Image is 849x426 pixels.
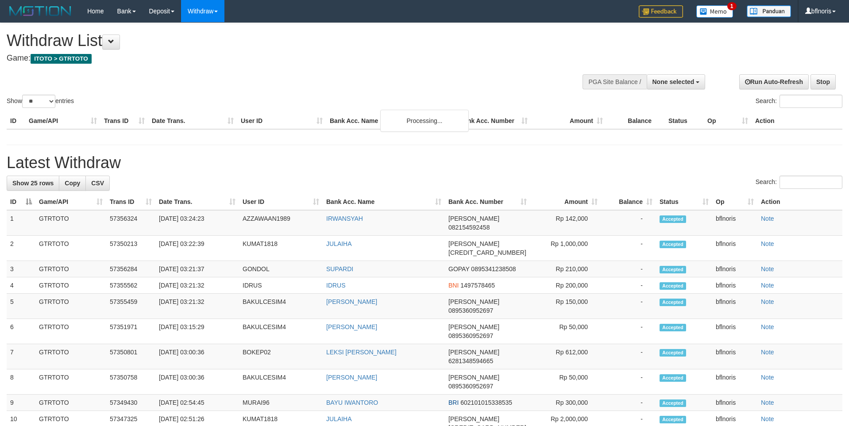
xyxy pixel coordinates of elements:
[601,294,656,319] td: -
[326,113,456,129] th: Bank Acc. Name
[35,210,106,236] td: GTRTOTO
[35,261,106,277] td: GTRTOTO
[660,374,686,382] span: Accepted
[7,277,35,294] td: 4
[448,332,493,339] span: Copy 0895360952697 to clipboard
[712,261,757,277] td: bflnoris
[752,113,842,129] th: Action
[780,176,842,189] input: Search:
[445,194,530,210] th: Bank Acc. Number: activate to sort column ascending
[712,294,757,319] td: bflnoris
[601,277,656,294] td: -
[35,294,106,319] td: GTRTOTO
[239,369,323,395] td: BAKULCESIM4
[22,95,55,108] select: Showentries
[7,113,25,129] th: ID
[712,236,757,261] td: bflnoris
[712,210,757,236] td: bflnoris
[471,265,516,272] span: Copy 0895341238508 to clipboard
[712,395,757,411] td: bflnoris
[606,113,665,129] th: Balance
[155,369,239,395] td: [DATE] 03:00:36
[448,224,490,231] span: Copy 082154592458 to clipboard
[712,344,757,369] td: bflnoris
[106,319,155,344] td: 57351971
[448,383,493,390] span: Copy 0895360952697 to clipboard
[448,298,499,305] span: [PERSON_NAME]
[665,113,704,129] th: Status
[660,399,686,407] span: Accepted
[326,349,397,356] a: LEKSI [PERSON_NAME]
[106,194,155,210] th: Trans ID: activate to sort column ascending
[7,369,35,395] td: 8
[326,265,353,272] a: SUPARDI
[35,344,106,369] td: GTRTOTO
[239,261,323,277] td: GONDOL
[106,369,155,395] td: 57350758
[7,261,35,277] td: 3
[660,282,686,290] span: Accepted
[326,240,352,247] a: JULAIHA
[7,395,35,411] td: 9
[31,54,92,64] span: ITOTO > GTRTOTO
[380,110,469,132] div: Processing...
[239,236,323,261] td: KUMAT1818
[448,323,499,330] span: [PERSON_NAME]
[7,319,35,344] td: 6
[106,236,155,261] td: 57350213
[7,194,35,210] th: ID: activate to sort column descending
[448,349,499,356] span: [PERSON_NAME]
[106,277,155,294] td: 57355562
[530,210,601,236] td: Rp 142,000
[148,113,237,129] th: Date Trans.
[106,294,155,319] td: 57355459
[35,319,106,344] td: GTRTOTO
[530,277,601,294] td: Rp 200,000
[326,215,363,222] a: IRWANSYAH
[647,74,706,89] button: None selected
[780,95,842,108] input: Search:
[59,176,86,191] a: Copy
[155,294,239,319] td: [DATE] 03:21:32
[239,194,323,210] th: User ID: activate to sort column ascending
[761,349,774,356] a: Note
[747,5,791,17] img: panduan.png
[530,294,601,319] td: Rp 150,000
[448,265,469,272] span: GOPAY
[756,95,842,108] label: Search:
[761,215,774,222] a: Note
[601,236,656,261] td: -
[448,282,459,289] span: BNI
[448,374,499,381] span: [PERSON_NAME]
[656,194,712,210] th: Status: activate to sort column ascending
[35,369,106,395] td: GTRTOTO
[239,344,323,369] td: BOKEP02
[25,113,100,129] th: Game/API
[696,5,733,18] img: Button%20Memo.svg
[660,416,686,423] span: Accepted
[239,294,323,319] td: BAKULCESIM4
[761,298,774,305] a: Note
[100,113,148,129] th: Trans ID
[85,176,110,191] a: CSV
[530,319,601,344] td: Rp 50,000
[7,210,35,236] td: 1
[460,282,495,289] span: Copy 1497578465 to clipboard
[35,236,106,261] td: GTRTOTO
[761,282,774,289] a: Note
[761,265,774,272] a: Note
[530,194,601,210] th: Amount: activate to sort column ascending
[7,176,59,191] a: Show 25 rows
[660,324,686,331] span: Accepted
[456,113,531,129] th: Bank Acc. Number
[155,344,239,369] td: [DATE] 03:00:36
[761,240,774,247] a: Note
[326,298,377,305] a: [PERSON_NAME]
[7,32,557,50] h1: Withdraw List
[761,399,774,406] a: Note
[530,369,601,395] td: Rp 50,000
[601,261,656,277] td: -
[530,395,601,411] td: Rp 300,000
[239,277,323,294] td: IDRUS
[756,176,842,189] label: Search:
